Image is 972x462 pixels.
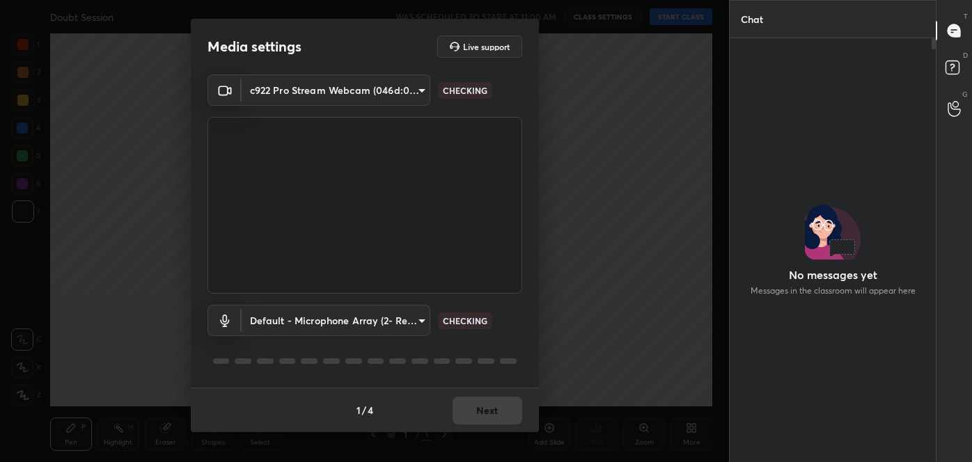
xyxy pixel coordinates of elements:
p: G [962,89,968,99]
div: c922 Pro Stream Webcam (046d:085c) [242,305,430,336]
p: CHECKING [443,84,487,97]
p: Chat [730,1,774,38]
p: CHECKING [443,314,487,327]
div: c922 Pro Stream Webcam (046d:085c) [242,74,430,106]
p: D [963,50,968,61]
h4: 1 [356,403,361,417]
p: T [964,11,968,22]
h4: 4 [368,403,373,417]
h2: Media settings [207,38,301,56]
h5: Live support [463,42,510,51]
h4: / [362,403,366,417]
